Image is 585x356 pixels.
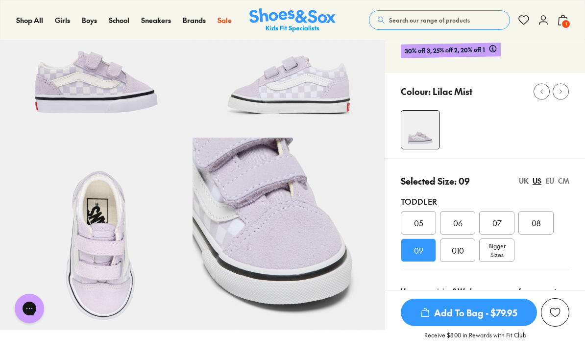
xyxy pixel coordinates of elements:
button: Search our range of products [369,10,510,30]
span: 09 [414,244,423,256]
img: SNS_Logo_Responsive.svg [249,8,336,32]
div: CM [558,176,569,186]
button: 1 [557,9,569,31]
div: EU [545,176,554,186]
span: 05 [414,217,423,229]
a: Girls [55,15,70,25]
span: Add To Bag - $79.95 [401,299,537,326]
span: 30% off 3, 25% off 2, 20% off 1 [405,45,485,56]
div: UK [519,176,529,186]
a: Sneakers [141,15,171,25]
a: School [109,15,129,25]
span: 06 [453,217,463,229]
img: 4-561192_1 [401,111,439,149]
img: 7-567653_1 [193,138,385,330]
span: Search our range of products [389,16,470,24]
a: Shoes & Sox [249,8,336,32]
iframe: Gorgias live chat messenger [10,290,49,327]
button: Add to Wishlist [541,298,569,327]
button: Add To Bag - $79.95 [401,298,537,327]
p: Colour: [401,85,431,98]
p: Receive $8.00 in Rewards with Fit Club [424,331,526,348]
div: Unsure on sizing? We have a range of resources to help [401,286,569,307]
span: 07 [492,217,502,229]
a: Boys [82,15,97,25]
div: Toddler [401,195,569,207]
span: Bigger Sizes [488,241,506,259]
p: Lilac Mist [433,85,472,98]
a: Sale [218,15,232,25]
span: 1 [561,19,571,29]
div: US [533,176,541,186]
p: Selected Size: 09 [401,174,470,188]
span: 08 [532,217,541,229]
span: 010 [452,244,464,256]
a: Brands [183,15,206,25]
a: Shop All [16,15,43,25]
